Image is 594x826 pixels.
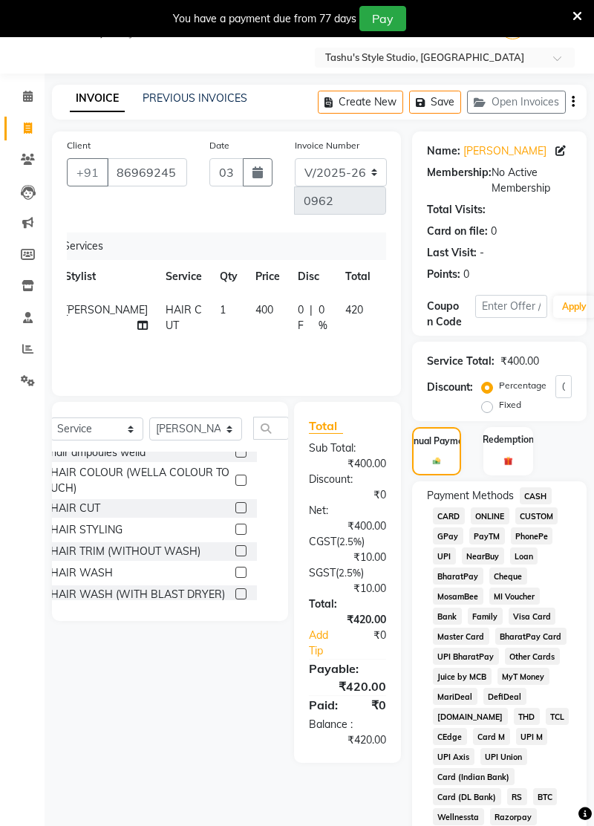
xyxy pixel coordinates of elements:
[57,232,386,260] div: Services
[433,648,499,665] span: UPI BharatPay
[289,260,336,293] th: Disc
[336,260,379,293] th: Total
[475,295,548,318] input: Enter Offer / Coupon Code
[173,11,356,27] div: You have a payment due from 77 days
[309,535,336,548] span: CGST
[463,143,546,159] a: [PERSON_NAME]
[298,518,397,534] div: ₹400.00
[295,139,359,152] label: Invoice Number
[433,688,477,705] span: MariDeal
[483,433,534,446] label: Redemption
[70,85,125,112] a: INVOICE
[310,302,313,334] span: |
[491,224,497,239] div: 0
[501,455,516,466] img: _gift.svg
[427,224,488,239] div: Card on file:
[298,302,304,334] span: 0 F
[67,139,91,152] label: Client
[507,788,527,805] span: RS
[345,303,363,316] span: 420
[433,748,474,765] span: UPI Axis
[56,260,157,293] th: Stylist
[480,245,484,261] div: -
[50,445,146,461] div: hair ampoules wella
[516,728,548,745] span: UPI M
[409,91,461,114] button: Save
[309,418,343,434] span: Total
[483,688,526,705] span: DefiDeal
[50,587,225,602] div: HAIR WASH (WITH BLAST DRYER)
[166,303,202,332] span: HAIR CUT
[427,245,477,261] div: Last Visit:
[499,398,521,412] label: Fixed
[309,566,336,579] span: SGST
[356,628,397,659] div: ₹0
[247,260,289,293] th: Price
[298,534,397,550] div: ( )
[427,143,460,159] div: Name:
[298,565,397,581] div: ( )
[401,435,472,448] label: Manual Payment
[50,465,229,496] div: HAIR COLOUR (WELLA COLOUR TOUCH)
[107,158,187,186] input: Search by Name/Mobile/Email/Code
[427,267,460,282] div: Points:
[427,165,572,196] div: No Active Membership
[298,628,356,659] a: Add Tip
[433,788,501,805] span: Card (DL Bank)
[433,588,483,605] span: MosamBee
[298,717,397,732] div: Balance :
[473,728,510,745] span: Card M
[298,696,349,714] div: Paid:
[209,139,229,152] label: Date
[143,91,247,105] a: PREVIOUS INVOICES
[495,628,567,645] span: BharatPay Card
[433,708,508,725] span: [DOMAIN_NAME]
[339,536,362,547] span: 2.5%
[298,472,397,487] div: Discount:
[319,302,327,334] span: 0 %
[298,596,397,612] div: Total:
[511,527,553,544] span: PhonePe
[433,768,515,785] span: Card (Indian Bank)
[255,303,273,316] span: 400
[433,808,484,825] span: Wellnessta
[50,544,200,559] div: HAIR TRIM (WITHOUT WASH)
[520,487,552,504] span: CASH
[462,547,504,565] span: NearBuy
[433,608,462,625] span: Bank
[220,303,226,316] span: 1
[533,788,558,805] span: BTC
[298,732,397,748] div: ₹420.00
[467,91,566,114] button: Open Invoices
[298,440,397,456] div: Sub Total:
[318,91,403,114] button: Create New
[433,668,492,685] span: Juice by MCB
[298,677,397,695] div: ₹420.00
[298,487,397,503] div: ₹0
[480,748,527,765] span: UPI Union
[67,158,108,186] button: +91
[433,547,456,565] span: UPI
[359,6,406,31] button: Pay
[431,457,443,466] img: _cash.svg
[65,303,148,316] span: [PERSON_NAME]
[50,522,123,538] div: HAIR STYLING
[499,379,546,392] label: Percentage
[433,507,465,524] span: CARD
[490,808,537,825] span: Razorpay
[433,628,489,645] span: Master Card
[427,488,514,504] span: Payment Methods
[427,354,495,369] div: Service Total:
[500,354,539,369] div: ₹400.00
[515,507,558,524] span: CUSTOM
[433,728,467,745] span: CEdge
[489,568,527,585] span: Cheque
[489,588,540,605] span: MI Voucher
[211,260,247,293] th: Qty
[298,660,397,677] div: Payable:
[339,567,361,579] span: 2.5%
[505,648,560,665] span: Other Cards
[253,417,289,440] input: Search or Scan
[469,527,505,544] span: PayTM
[50,501,100,516] div: HAIR CUT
